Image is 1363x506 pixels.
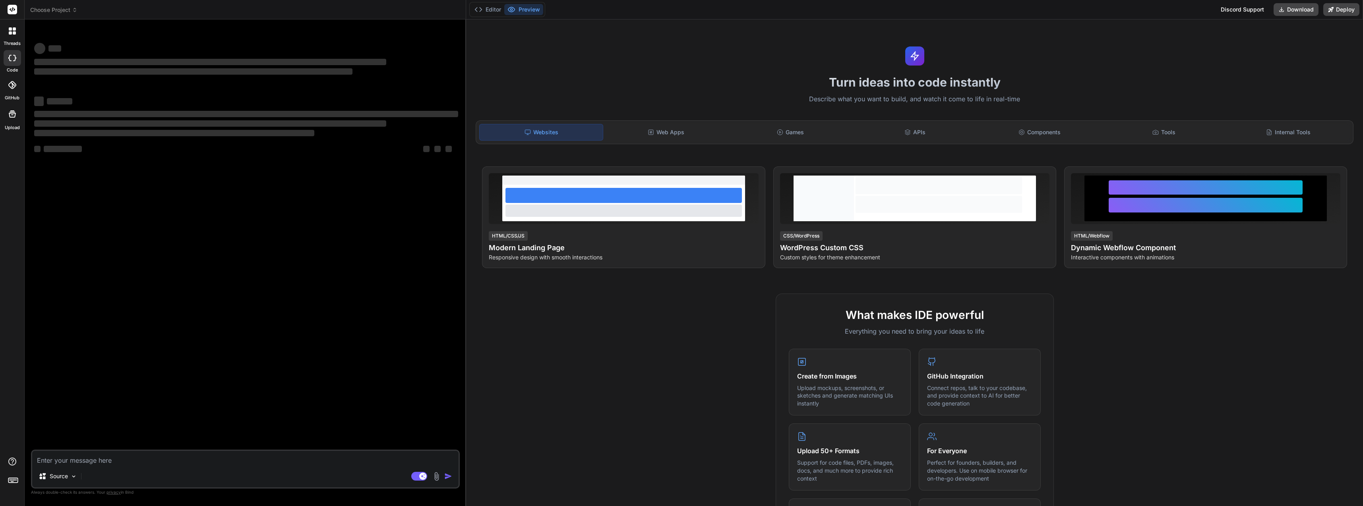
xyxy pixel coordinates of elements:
span: ‌ [34,43,45,54]
div: Components [978,124,1101,141]
p: Responsive design with smooth interactions [489,253,758,261]
button: Editor [471,4,504,15]
p: Interactive components with animations [1071,253,1340,261]
div: HTML/CSS/JS [489,231,528,241]
span: ‌ [445,146,452,152]
button: Preview [504,4,543,15]
p: Connect repos, talk to your codebase, and provide context to AI for better code generation [927,384,1032,408]
h4: Dynamic Webflow Component [1071,242,1340,253]
span: ‌ [34,59,386,65]
img: icon [444,472,452,480]
label: GitHub [5,95,19,101]
div: CSS/WordPress [780,231,823,241]
span: ‌ [434,146,441,152]
span: ‌ [423,146,430,152]
p: Everything you need to bring your ideas to life [789,326,1041,336]
img: attachment [432,472,441,481]
h4: Modern Landing Page [489,242,758,253]
label: code [7,67,18,73]
button: Deploy [1323,3,1359,16]
span: ‌ [34,120,386,127]
h4: Create from Images [797,371,902,381]
span: privacy [106,490,121,494]
p: Upload mockups, screenshots, or sketches and generate matching UIs instantly [797,384,902,408]
div: Internal Tools [1227,124,1350,141]
span: ‌ [47,98,72,104]
button: Download [1274,3,1318,16]
img: Pick Models [70,473,77,480]
div: Discord Support [1216,3,1269,16]
span: ‌ [34,146,41,152]
h4: WordPress Custom CSS [780,242,1049,253]
h1: Turn ideas into code instantly [471,75,1358,89]
span: ‌ [34,68,352,75]
h4: GitHub Integration [927,371,1032,381]
p: Support for code files, PDFs, images, docs, and much more to provide rich context [797,459,902,482]
p: Always double-check its answers. Your in Bind [31,489,460,496]
div: Games [729,124,852,141]
div: Websites [479,124,603,141]
div: HTML/Webflow [1071,231,1113,241]
label: threads [4,40,21,47]
div: Tools [1103,124,1226,141]
label: Upload [5,124,20,131]
span: ‌ [34,111,458,117]
p: Custom styles for theme enhancement [780,253,1049,261]
p: Perfect for founders, builders, and developers. Use on mobile browser for on-the-go development [927,459,1032,482]
div: Web Apps [605,124,728,141]
p: Describe what you want to build, and watch it come to life in real-time [471,94,1358,104]
span: ‌ [48,45,61,52]
span: ‌ [34,97,44,106]
span: ‌ [44,146,82,152]
div: APIs [854,124,976,141]
p: Source [50,472,68,480]
h4: For Everyone [927,446,1032,456]
span: ‌ [34,130,314,136]
span: Choose Project [30,6,77,14]
h4: Upload 50+ Formats [797,446,902,456]
h2: What makes IDE powerful [789,307,1041,323]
